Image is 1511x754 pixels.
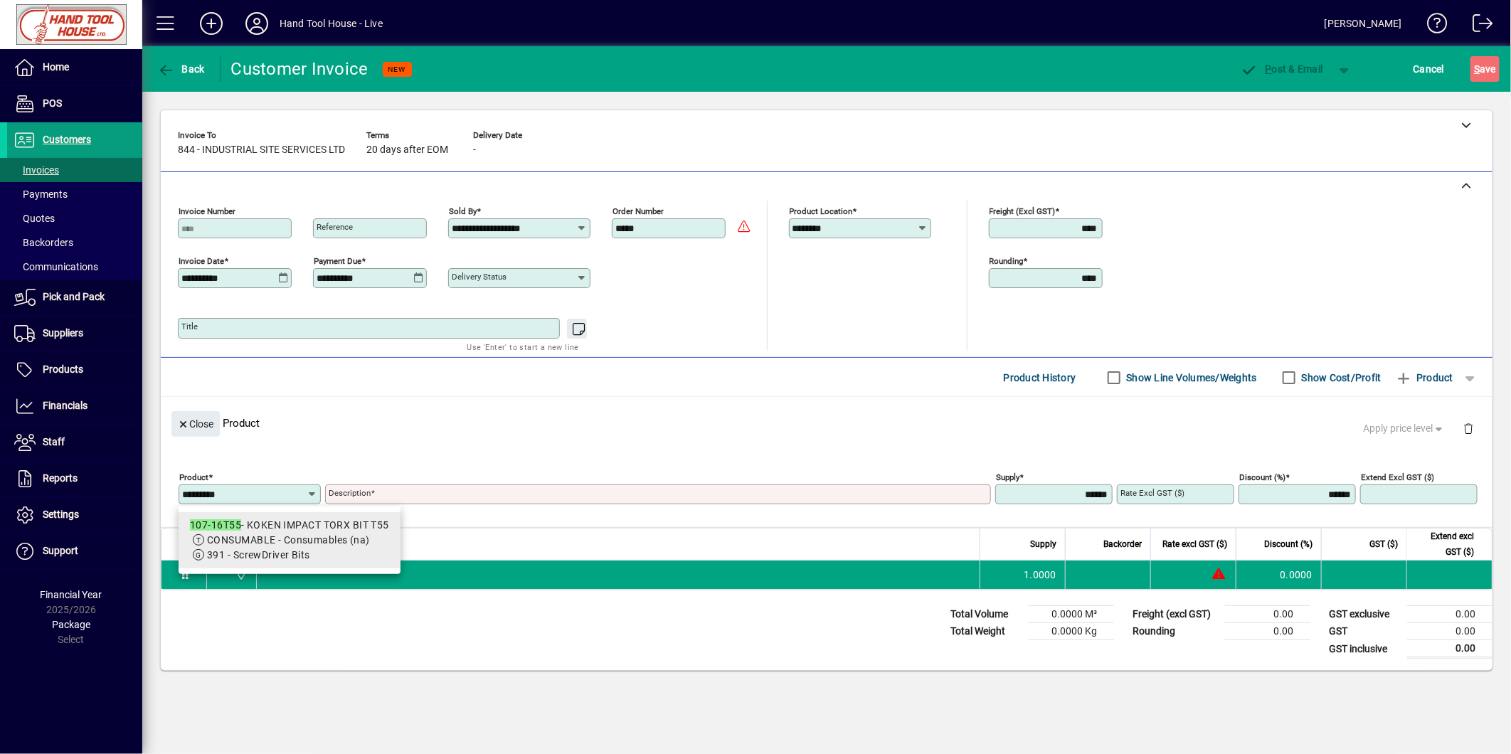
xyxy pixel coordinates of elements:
a: Suppliers [7,316,142,351]
span: Supply [1030,536,1056,552]
a: Settings [7,497,142,533]
span: Rate excl GST ($) [1162,536,1227,552]
span: Discount (%) [1264,536,1313,552]
mat-label: Payment due [314,256,361,266]
mat-label: Order number [613,206,664,216]
button: Add [189,11,234,36]
mat-label: Discount (%) [1239,472,1285,482]
div: Hand Tool House - Live [280,12,383,35]
td: Rounding [1125,623,1225,640]
mat-label: Rounding [990,256,1024,266]
button: Post & Email [1234,56,1330,82]
button: Cancel [1410,56,1448,82]
mat-label: Description [329,488,371,498]
span: 391 - ScrewDriver Bits [207,549,310,561]
a: Staff [7,425,142,460]
span: Financials [43,400,88,411]
td: Freight (excl GST) [1125,606,1225,623]
span: Backorders [14,237,73,248]
span: Product History [1004,366,1076,389]
span: Quotes [14,213,55,224]
td: Total Weight [943,623,1029,640]
td: 0.0000 M³ [1029,606,1114,623]
a: Quotes [7,206,142,230]
span: Payments [14,188,68,200]
a: Reports [7,461,142,497]
a: Financials [7,388,142,424]
span: Home [43,61,69,73]
td: 0.0000 Kg [1029,623,1114,640]
span: Apply price level [1364,421,1446,436]
mat-label: Invoice number [179,206,235,216]
span: Settings [43,509,79,520]
td: Total Volume [943,606,1029,623]
span: ost & Email [1241,63,1323,75]
span: GST ($) [1369,536,1398,552]
mat-label: Product [179,472,208,482]
td: GST [1322,623,1407,640]
mat-label: Rate excl GST ($) [1120,488,1184,498]
td: 0.00 [1407,640,1493,658]
mat-label: Supply [996,472,1019,482]
span: Cancel [1414,58,1445,80]
span: 844 - INDUSTRIAL SITE SERVICES LTD [178,144,345,156]
span: Backorder [1103,536,1142,552]
a: Knowledge Base [1416,3,1448,49]
app-page-header-button: Close [168,417,223,430]
span: S [1474,63,1480,75]
mat-hint: Use 'Enter' to start a new line [467,339,579,355]
a: Products [7,352,142,388]
div: - KOKEN IMPACT TORX BIT T55 [190,518,389,533]
span: - [473,144,476,156]
span: POS [43,97,62,109]
div: Customer Invoice [231,58,369,80]
span: Close [177,413,214,436]
span: Reports [43,472,78,484]
mat-label: Sold by [449,206,477,216]
a: Pick and Pack [7,280,142,315]
td: 0.0000 [1236,561,1321,589]
span: NEW [388,65,406,74]
a: Invoices [7,158,142,182]
app-page-header-button: Back [142,56,221,82]
a: Support [7,533,142,569]
mat-label: Invoice date [179,256,224,266]
a: Logout [1462,3,1493,49]
td: 0.00 [1225,623,1310,640]
span: Frankton [232,567,248,583]
span: Package [52,619,90,630]
a: Home [7,50,142,85]
span: Products [43,363,83,375]
td: 0.00 [1407,606,1493,623]
mat-label: Freight (excl GST) [990,206,1056,216]
a: Communications [7,255,142,279]
span: Back [157,63,205,75]
button: Apply price level [1358,416,1452,442]
div: [PERSON_NAME] [1325,12,1402,35]
a: POS [7,86,142,122]
div: Product [161,397,1493,449]
mat-option: 107-16T55 - KOKEN IMPACT TORX BIT T55 [179,512,401,568]
span: P [1266,63,1272,75]
span: Extend excl GST ($) [1416,529,1474,560]
label: Show Cost/Profit [1299,371,1382,385]
a: Backorders [7,230,142,255]
span: Customers [43,134,91,145]
button: Close [171,411,220,437]
span: CONSUMABLE - Consumables (na) [207,534,370,546]
td: GST inclusive [1322,640,1407,658]
span: 20 days after EOM [366,144,448,156]
mat-label: Title [181,322,198,331]
mat-label: Delivery status [452,272,507,282]
span: Communications [14,261,98,272]
td: 0.00 [1225,606,1310,623]
button: Profile [234,11,280,36]
em: 107-16T55 [190,519,241,531]
span: Support [43,545,78,556]
app-page-header-button: Delete [1451,422,1485,435]
span: Staff [43,436,65,447]
button: Back [154,56,208,82]
button: Save [1470,56,1500,82]
span: Invoices [14,164,59,176]
button: Delete [1451,411,1485,445]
